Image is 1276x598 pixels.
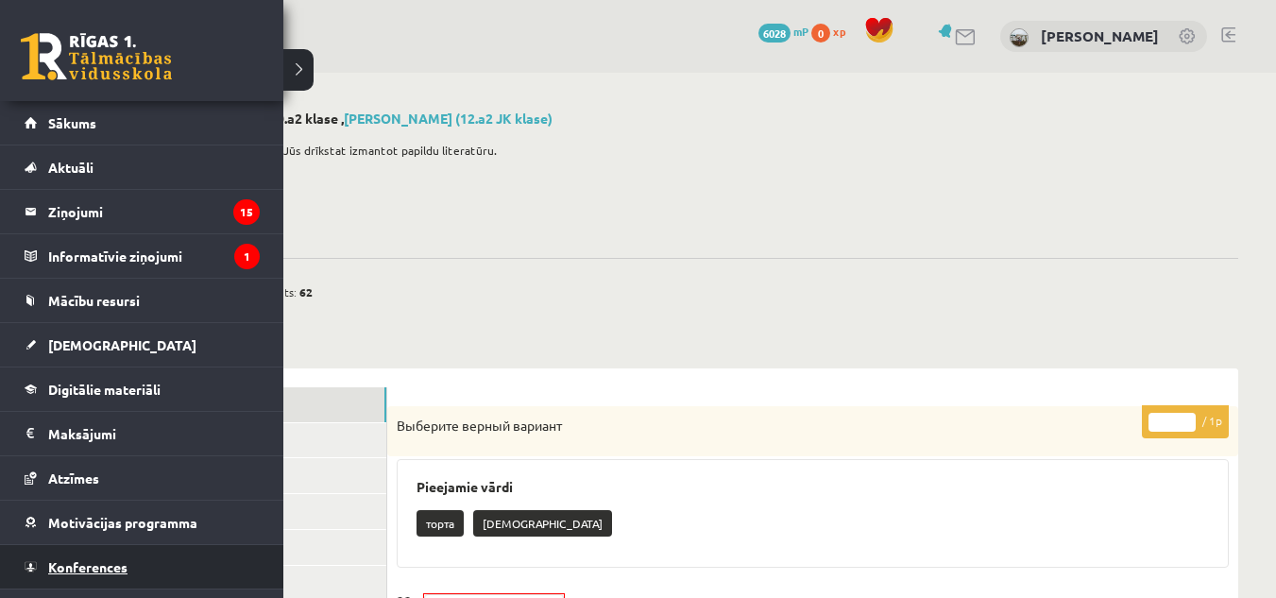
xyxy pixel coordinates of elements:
a: [DEMOGRAPHIC_DATA] [25,323,260,367]
p: торта [417,510,464,537]
span: [DEMOGRAPHIC_DATA] [48,336,196,353]
p: [DEMOGRAPHIC_DATA] [473,510,612,537]
p: Ieskaites darba rakstīšanas laikā Jūs drīkstat izmantot papildu literatūru. [113,142,1229,159]
a: Rīgas 1. Tālmācības vidusskola [21,33,172,80]
span: 0 [811,24,830,43]
legend: Ziņojumi [48,190,260,233]
a: 6028 mP [758,24,808,39]
legend: Informatīvie ziņojumi [48,234,260,278]
img: Endija Ozoliņa [1010,28,1029,47]
span: xp [833,24,845,39]
span: Выберите верный вариант [397,417,562,434]
span: Motivācijas programma [48,514,197,531]
span: Digitālie materiāli [48,381,161,398]
span: Atzīmes [48,470,99,487]
span: 62 [299,278,313,306]
a: 0 xp [811,24,855,39]
span: Konferences [48,558,128,575]
a: [PERSON_NAME] [1041,26,1159,45]
i: 1 [234,244,260,269]
span: Aktuāli [48,159,94,176]
a: Maksājumi [25,412,260,455]
legend: Maksājumi [48,412,260,455]
h2: Krievu valoda 1. ieskaite 10.a2 klase , [113,111,1238,127]
a: [PERSON_NAME] (12.a2 JK klase) [344,110,553,127]
a: Ziņojumi15 [25,190,260,233]
a: Digitālie materiāli [25,367,260,411]
i: 15 [233,199,260,225]
a: Mācību resursi [25,279,260,322]
a: Sākums [25,101,260,145]
a: Atzīmes [25,456,260,500]
span: mP [793,24,808,39]
h3: Pieejamie vārdi [417,479,1209,495]
span: 6028 [758,24,791,43]
a: Informatīvie ziņojumi1 [25,234,260,278]
a: Konferences [25,545,260,589]
p: / 1p [1142,405,1229,438]
span: Mācību resursi [48,292,140,309]
a: Motivācijas programma [25,501,260,544]
a: Aktuāli [25,145,260,189]
span: Sākums [48,114,96,131]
